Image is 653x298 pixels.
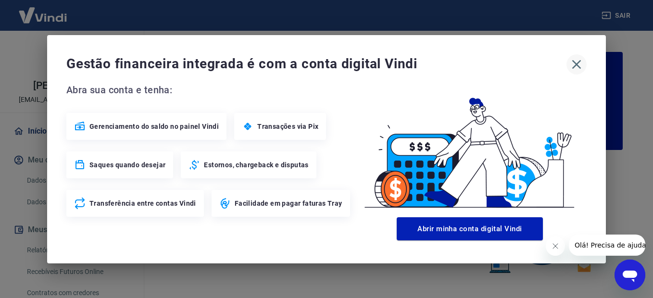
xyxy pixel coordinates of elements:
[66,82,353,98] span: Abra sua conta e tenha:
[6,7,81,14] span: Olá! Precisa de ajuda?
[89,160,165,170] span: Saques quando desejar
[397,217,543,240] button: Abrir minha conta digital Vindi
[66,54,566,74] span: Gestão financeira integrada é com a conta digital Vindi
[353,82,587,213] img: Good Billing
[89,122,219,131] span: Gerenciamento do saldo no painel Vindi
[89,199,196,208] span: Transferência entre contas Vindi
[257,122,318,131] span: Transações via Pix
[546,236,565,256] iframe: Fechar mensagem
[235,199,342,208] span: Facilidade em pagar faturas Tray
[569,235,645,256] iframe: Mensagem da empresa
[204,160,308,170] span: Estornos, chargeback e disputas
[615,260,645,290] iframe: Botão para abrir a janela de mensagens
